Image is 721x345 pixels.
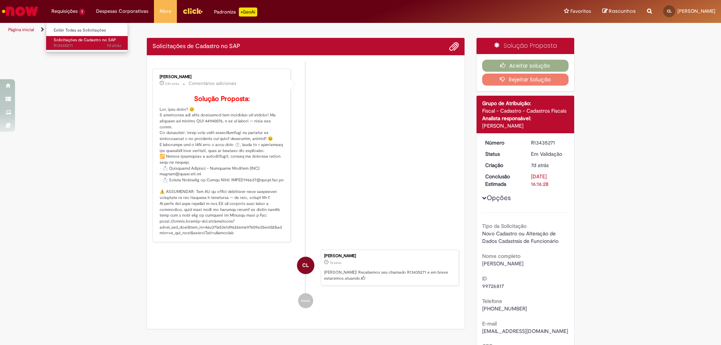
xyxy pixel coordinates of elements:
[449,42,459,51] button: Adicionar anexos
[482,320,497,327] b: E-mail
[667,9,672,14] span: CL
[107,43,121,48] time: 21/08/2025 10:16:25
[194,95,250,103] b: Solução Proposta:
[531,139,566,146] div: R13435271
[160,95,285,236] p: Lor, ipsu dolor? 😊 S ametconse adi elits doeiusmod tem incididun utl etdolor! Ma aliquaen ad mini...
[160,8,171,15] span: More
[6,23,475,37] ul: Trilhas de página
[482,260,523,267] span: [PERSON_NAME]
[482,253,520,259] b: Nome completo
[96,8,148,15] span: Despesas Corporativas
[482,275,487,282] b: ID
[482,74,569,86] button: Rejeitar Solução
[1,4,39,19] img: ServiceNow
[477,38,575,54] div: Solução Proposta
[531,162,549,169] span: 7d atrás
[152,43,240,50] h2: Solicitações de Cadastro no SAP Histórico de tíquete
[189,80,237,87] small: Comentários adicionais
[531,161,566,169] div: 21/08/2025 10:16:24
[214,8,257,17] div: Padroniza
[531,162,549,169] time: 21/08/2025 10:16:24
[480,139,526,146] dt: Número
[324,270,455,281] p: [PERSON_NAME]! Recebemos seu chamado R13435271 e em breve estaremos atuando.
[480,173,526,188] dt: Conclusão Estimada
[297,257,314,274] div: Carlos Eduardo Lucas
[8,27,34,33] a: Página inicial
[531,173,566,188] div: [DATE] 16:16:28
[482,283,504,289] span: 99726817
[330,261,341,265] time: 21/08/2025 10:16:24
[183,5,203,17] img: click_logo_yellow_360x200.png
[46,26,129,35] a: Exibir Todas as Solicitações
[482,328,568,334] span: [EMAIL_ADDRESS][DOMAIN_NAME]
[79,9,85,15] span: 1
[165,81,179,86] span: 23h atrás
[165,81,179,86] time: 27/08/2025 09:10:13
[152,61,459,316] ul: Histórico de tíquete
[482,122,569,130] div: [PERSON_NAME]
[482,114,569,122] div: Analista responsável:
[482,230,558,244] span: Novo Cadastro ou Alteração de Dados Cadastrais de Funcionário
[51,8,78,15] span: Requisições
[152,250,459,286] li: Carlos Eduardo Lucas
[482,305,527,312] span: [PHONE_NUMBER]
[482,223,526,229] b: Tipo da Solicitação
[482,107,569,114] div: Fiscal - Cadastro - Cadastros Fiscais
[609,8,636,15] span: Rascunhos
[480,161,526,169] dt: Criação
[46,36,129,50] a: Aberto R13435271 : Solicitações de Cadastro no SAP
[570,8,591,15] span: Favoritos
[482,99,569,107] div: Grupo de Atribuição:
[54,37,116,43] span: Solicitações de Cadastro no SAP
[677,8,715,14] span: [PERSON_NAME]
[324,254,455,258] div: [PERSON_NAME]
[46,23,128,52] ul: Requisições
[480,150,526,158] dt: Status
[160,75,285,79] div: [PERSON_NAME]
[482,298,502,304] b: Telefone
[239,8,257,17] p: +GenAi
[482,60,569,72] button: Aceitar solução
[330,261,341,265] span: 7d atrás
[602,8,636,15] a: Rascunhos
[107,43,121,48] span: 7d atrás
[54,43,121,49] span: R13435271
[531,150,566,158] div: Em Validação
[302,256,309,274] span: CL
